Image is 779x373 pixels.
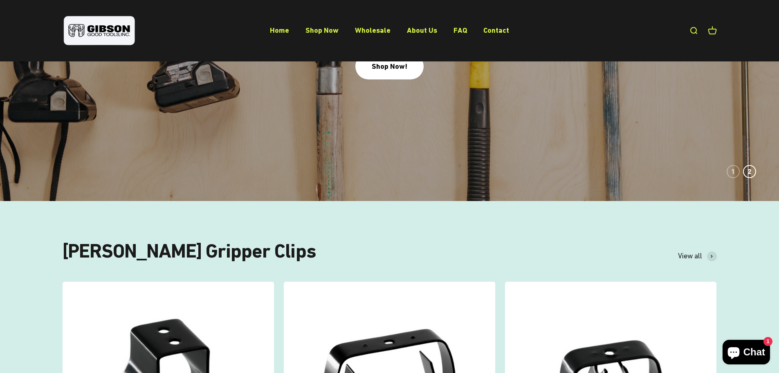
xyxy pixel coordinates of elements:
button: 2 [743,165,756,178]
a: FAQ [453,26,467,34]
a: Shop Now! [355,53,424,79]
span: View all [678,250,702,262]
a: Contact [483,26,509,34]
button: 1 [727,165,740,178]
a: Wholesale [355,26,391,34]
inbox-online-store-chat: Shopify online store chat [720,340,772,366]
a: View all [678,250,717,262]
split-lines: [PERSON_NAME] Gripper Clips [63,240,316,262]
a: About Us [407,26,437,34]
a: Shop Now [305,26,339,34]
a: Home [270,26,289,34]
